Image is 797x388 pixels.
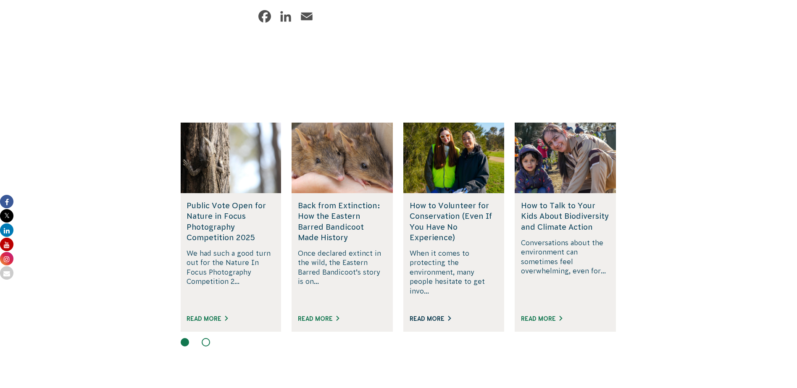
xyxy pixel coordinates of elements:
[298,249,387,305] p: Once declared extinct in the wild, the Eastern Barred Bandicoot’s story is on...
[187,200,275,243] h5: Public Vote Open for Nature in Focus Photography Competition 2025
[521,200,610,232] h5: How to Talk to Your Kids About Biodiversity and Climate Action
[410,200,498,243] h5: How to Volunteer for Conservation (Even If You Have No Experience)
[521,238,610,305] p: Conversations about the environment can sometimes feel overwhelming, even for...
[298,315,339,322] a: Read More
[410,249,498,305] p: When it comes to protecting the environment, many people hesitate to get invo...
[521,315,562,322] a: Read More
[256,8,273,25] a: Facebook
[277,8,294,25] a: LinkedIn
[187,315,228,322] a: Read More
[187,249,275,305] p: We had such a good turn out for the Nature In Focus Photography Competition 2...
[410,315,451,322] a: Read More
[298,200,387,243] h5: Back from Extinction: How the Eastern Barred Bandicoot Made History
[298,8,315,25] a: Email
